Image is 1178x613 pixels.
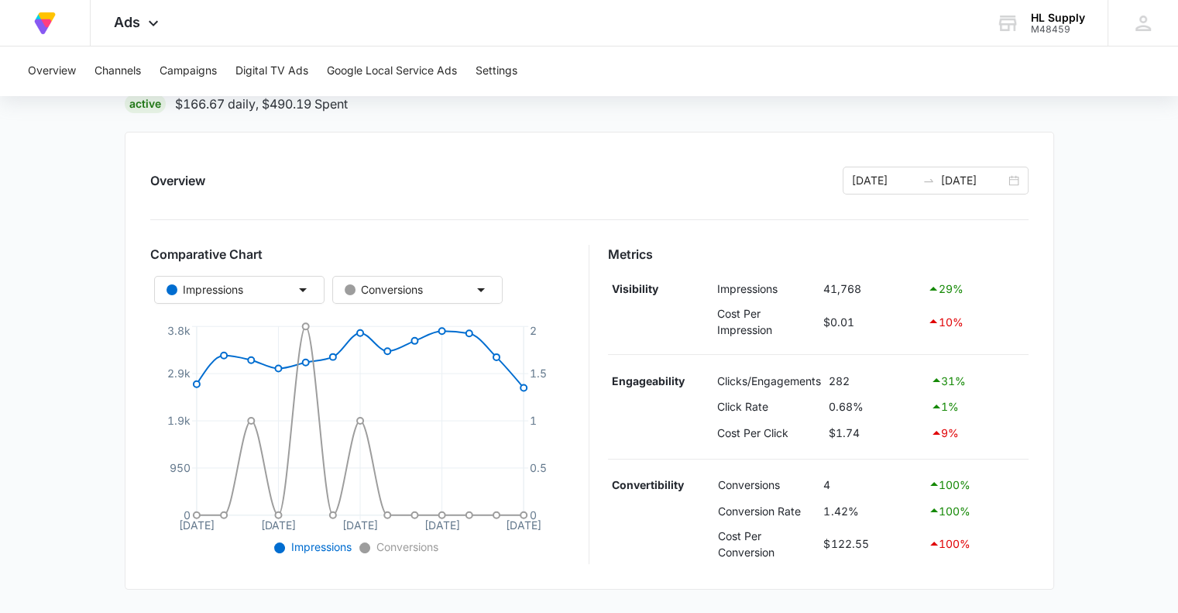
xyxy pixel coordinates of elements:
div: account id [1031,24,1085,35]
div: 10 % [927,312,1024,331]
td: 4 [819,472,924,498]
td: Conversions [714,472,819,498]
span: Ads [114,14,140,30]
tspan: 2.9k [167,367,190,380]
td: 41,768 [819,276,924,302]
h3: Comparative Chart [150,245,571,263]
tspan: 0 [530,508,537,522]
strong: Visibility [612,282,658,295]
td: Cost Per Conversion [714,524,819,564]
tspan: 1.9k [167,414,190,427]
td: Click Rate [713,394,825,420]
div: 100 % [928,535,1025,553]
h3: Metrics [608,245,1029,263]
button: Conversions [332,276,503,304]
h2: Overview [150,171,205,190]
div: 100 % [928,475,1025,494]
div: 9 % [930,424,1025,443]
tspan: 1.5 [530,367,547,380]
div: 100 % [928,501,1025,520]
div: 1 % [930,398,1025,416]
span: Impressions [288,540,352,553]
button: Overview [28,46,76,96]
div: account name [1031,12,1085,24]
td: Clicks/Engagements [713,367,825,394]
img: Volusion [31,9,59,37]
button: Campaigns [160,46,217,96]
p: $166.67 daily , $490.19 Spent [175,95,348,113]
strong: Engageability [612,374,685,387]
td: $122.55 [819,524,924,564]
td: Impressions [713,276,819,302]
tspan: [DATE] [342,518,378,531]
button: Google Local Service Ads [327,46,457,96]
td: 0.68% [825,394,926,420]
tspan: [DATE] [178,518,214,531]
tspan: 1 [530,414,537,427]
div: 31 % [930,371,1025,390]
tspan: 3.8k [167,323,190,336]
span: swap-right [922,174,935,187]
tspan: [DATE] [424,518,459,531]
tspan: 2 [530,323,537,336]
tspan: 950 [169,461,190,474]
button: Impressions [154,276,325,304]
td: Cost Per Impression [713,301,819,342]
tspan: [DATE] [260,518,296,531]
td: 282 [825,367,926,394]
tspan: [DATE] [506,518,541,531]
button: Settings [476,46,517,96]
td: $1.74 [825,420,926,446]
span: to [922,174,935,187]
div: 29 % [927,280,1024,298]
td: $0.01 [819,301,924,342]
tspan: 0 [183,508,190,522]
td: Cost Per Click [713,420,825,446]
button: Channels [94,46,141,96]
td: 1.42% [819,498,924,524]
tspan: 0.5 [530,461,547,474]
td: Conversion Rate [714,498,819,524]
input: End date [941,172,1005,189]
input: Start date [852,172,916,189]
div: Impressions [167,281,243,298]
div: Active [125,95,166,113]
span: Conversions [373,540,438,553]
button: Digital TV Ads [235,46,308,96]
strong: Convertibility [612,478,684,491]
div: Conversions [345,281,423,298]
